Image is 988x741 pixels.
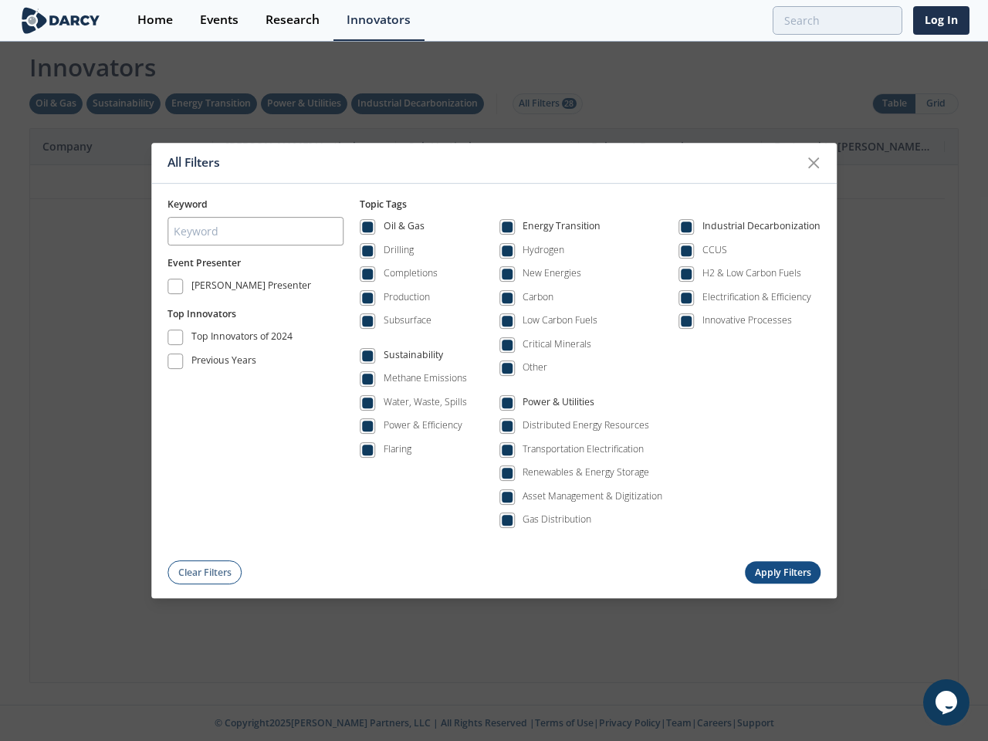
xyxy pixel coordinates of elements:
[384,348,443,367] div: Sustainability
[384,372,467,386] div: Methane Emissions
[384,395,467,409] div: Water, Waste, Spills
[167,198,208,211] span: Keyword
[523,361,547,375] div: Other
[191,279,311,297] div: [PERSON_NAME] Presenter
[167,148,799,178] div: All Filters
[913,6,969,35] a: Log In
[523,243,564,257] div: Hydrogen
[702,220,821,239] div: Industrial Decarbonization
[384,267,438,281] div: Completions
[523,466,649,480] div: Renewables & Energy Storage
[167,307,236,321] button: Top Innovators
[523,419,649,433] div: Distributed Energy Resources
[523,290,553,304] div: Carbon
[19,7,103,34] img: logo-wide.svg
[384,290,430,304] div: Production
[167,561,242,585] button: Clear Filters
[191,330,293,348] div: Top Innovators of 2024
[384,442,411,456] div: Flaring
[347,14,411,26] div: Innovators
[384,314,431,328] div: Subsurface
[702,267,801,281] div: H2 & Low Carbon Fuels
[384,220,425,239] div: Oil & Gas
[167,256,241,270] button: Event Presenter
[523,513,591,527] div: Gas Distribution
[523,267,581,281] div: New Energies
[523,489,662,503] div: Asset Management & Digitization
[773,6,902,35] input: Advanced Search
[523,442,644,456] div: Transportation Electrification
[360,198,407,211] span: Topic Tags
[923,679,973,726] iframe: chat widget
[200,14,239,26] div: Events
[523,314,597,328] div: Low Carbon Fuels
[266,14,320,26] div: Research
[523,220,601,239] div: Energy Transition
[523,337,591,351] div: Critical Minerals
[191,354,256,372] div: Previous Years
[167,307,236,320] span: Top Innovators
[702,314,792,328] div: Innovative Processes
[137,14,173,26] div: Home
[167,217,343,245] input: Keyword
[523,395,594,414] div: Power & Utilities
[745,562,821,584] button: Apply Filters
[384,243,414,257] div: Drilling
[702,243,727,257] div: CCUS
[702,290,811,304] div: Electrification & Efficiency
[384,419,462,433] div: Power & Efficiency
[167,256,241,269] span: Event Presenter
